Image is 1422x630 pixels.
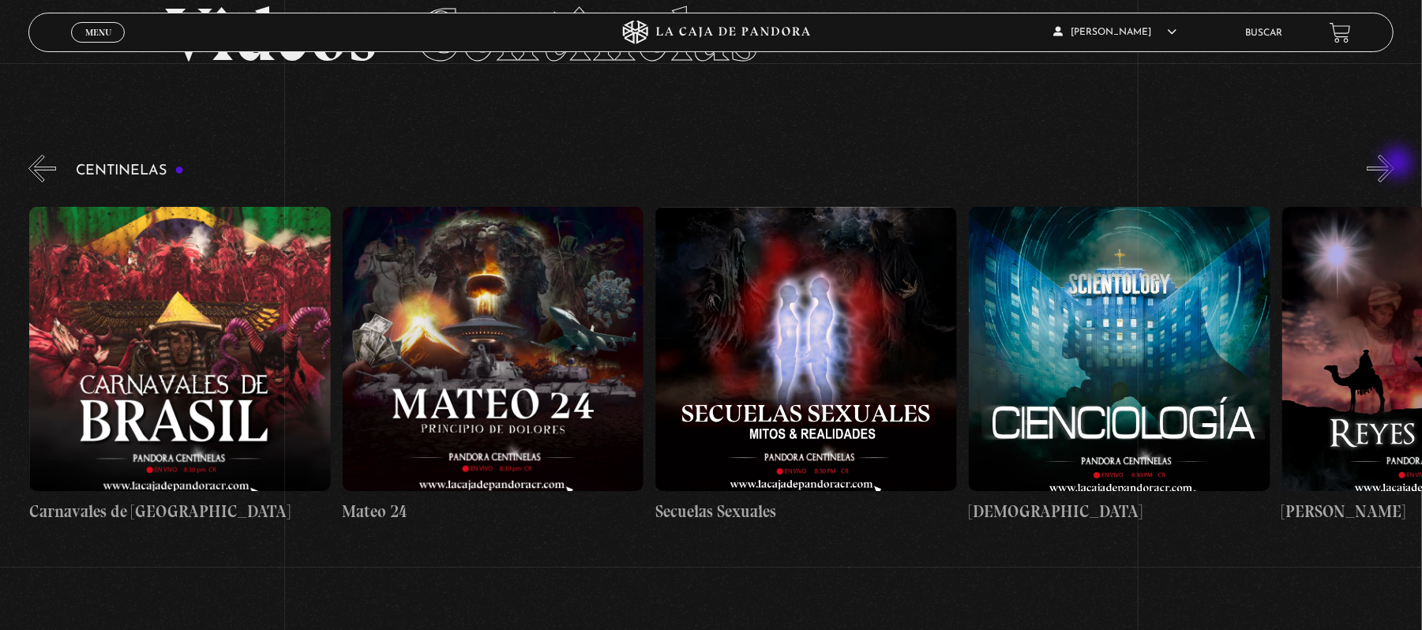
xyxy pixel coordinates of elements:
[969,499,1270,524] h4: [DEMOGRAPHIC_DATA]
[343,499,644,524] h4: Mateo 24
[80,41,117,52] span: Cerrar
[655,499,957,524] h4: Secuelas Sexuales
[655,194,957,536] a: Secuelas Sexuales
[29,499,331,524] h4: Carnavales de [GEOGRAPHIC_DATA]
[969,194,1270,536] a: [DEMOGRAPHIC_DATA]
[1053,28,1176,37] span: [PERSON_NAME]
[76,163,184,178] h3: Centinelas
[29,194,331,536] a: Carnavales de [GEOGRAPHIC_DATA]
[1245,28,1282,38] a: Buscar
[85,28,111,37] span: Menu
[28,155,56,182] button: Previous
[1367,155,1394,182] button: Next
[343,194,644,536] a: Mateo 24
[1330,21,1351,43] a: View your shopping cart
